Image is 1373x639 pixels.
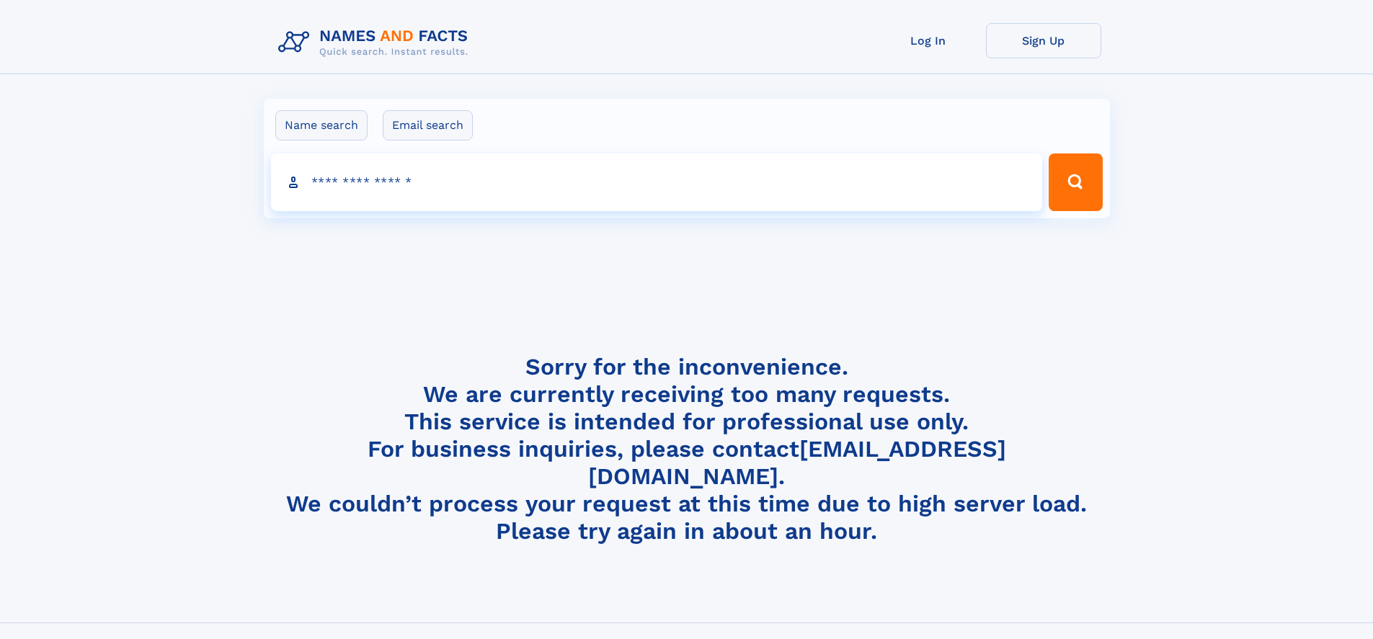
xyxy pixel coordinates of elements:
[1049,153,1102,211] button: Search Button
[871,23,986,58] a: Log In
[986,23,1101,58] a: Sign Up
[383,110,473,140] label: Email search
[272,353,1101,545] h4: Sorry for the inconvenience. We are currently receiving too many requests. This service is intend...
[272,23,480,62] img: Logo Names and Facts
[588,435,1006,490] a: [EMAIL_ADDRESS][DOMAIN_NAME]
[275,110,368,140] label: Name search
[271,153,1043,211] input: search input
